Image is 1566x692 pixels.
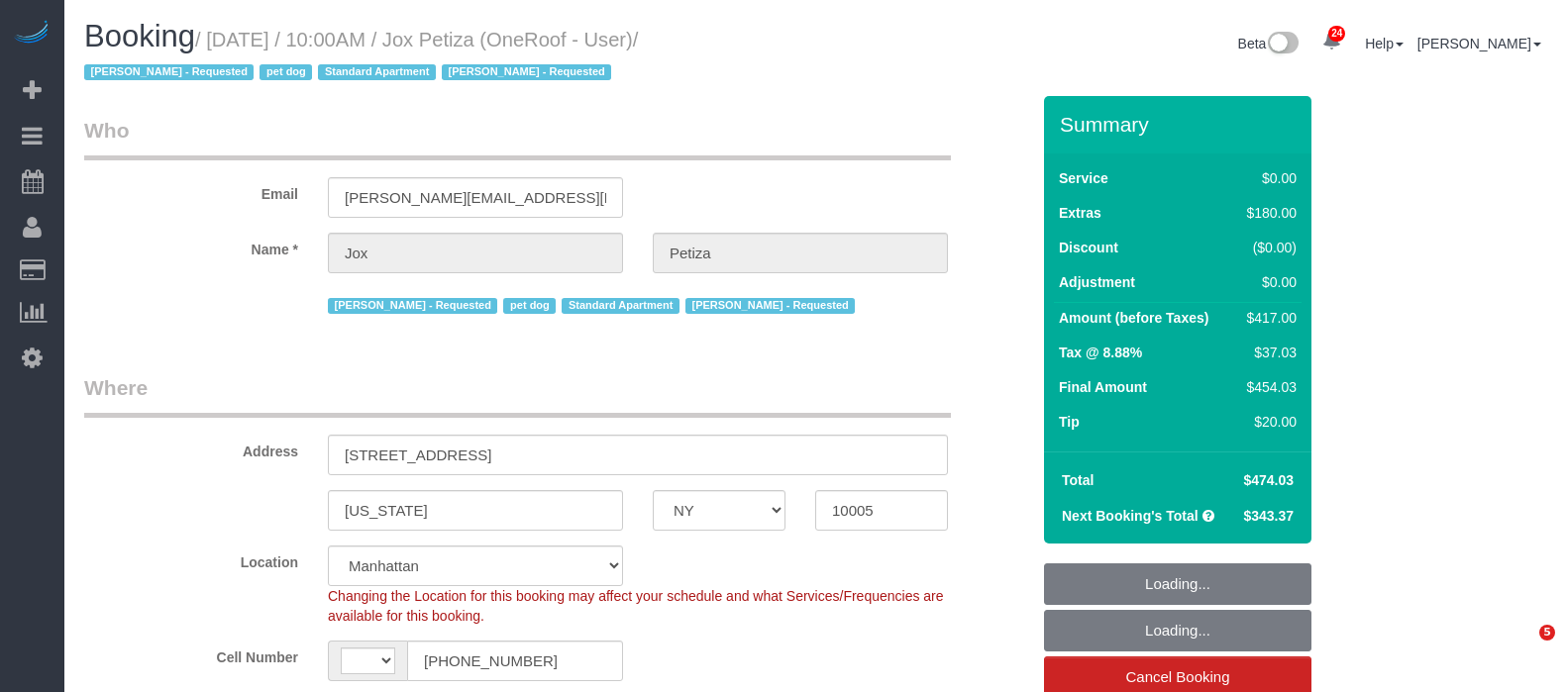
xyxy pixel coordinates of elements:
[1365,36,1404,51] a: Help
[1060,113,1302,136] h3: Summary
[1243,472,1294,488] span: $474.03
[1239,203,1297,223] div: $180.00
[84,373,951,418] legend: Where
[69,177,313,204] label: Email
[1062,472,1094,488] strong: Total
[1243,508,1294,524] span: $343.37
[1059,308,1208,328] label: Amount (before Taxes)
[12,20,52,48] img: Automaid Logo
[318,64,436,80] span: Standard Apartment
[84,64,254,80] span: [PERSON_NAME] - Requested
[69,435,313,461] label: Address
[84,19,195,53] span: Booking
[1059,168,1108,188] label: Service
[815,490,948,531] input: Zip Code
[84,116,951,160] legend: Who
[685,298,855,314] span: [PERSON_NAME] - Requested
[1239,412,1297,432] div: $20.00
[1059,203,1101,223] label: Extras
[1539,625,1555,641] span: 5
[328,177,623,218] input: Email
[260,64,312,80] span: pet dog
[1266,32,1299,57] img: New interface
[1499,625,1546,672] iframe: Intercom live chat
[1062,508,1199,524] strong: Next Booking's Total
[562,298,679,314] span: Standard Apartment
[328,298,497,314] span: [PERSON_NAME] - Requested
[653,233,948,273] input: Last Name
[328,588,944,624] span: Changing the Location for this booking may affect your schedule and what Services/Frequencies are...
[1312,20,1351,63] a: 24
[1328,26,1345,42] span: 24
[1238,36,1300,51] a: Beta
[69,641,313,667] label: Cell Number
[1059,377,1147,397] label: Final Amount
[1417,36,1541,51] a: [PERSON_NAME]
[328,490,623,531] input: City
[1239,308,1297,328] div: $417.00
[328,233,623,273] input: First Name
[1059,343,1142,362] label: Tax @ 8.88%
[1239,272,1297,292] div: $0.00
[1239,168,1297,188] div: $0.00
[1239,377,1297,397] div: $454.03
[1239,238,1297,257] div: ($0.00)
[442,64,611,80] span: [PERSON_NAME] - Requested
[503,298,556,314] span: pet dog
[69,545,313,572] label: Location
[69,233,313,259] label: Name *
[1059,238,1118,257] label: Discount
[1059,272,1135,292] label: Adjustment
[407,641,623,681] input: Cell Number
[1239,343,1297,362] div: $37.03
[84,29,638,84] small: / [DATE] / 10:00AM / Jox Petiza (OneRoof - User)
[1059,412,1080,432] label: Tip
